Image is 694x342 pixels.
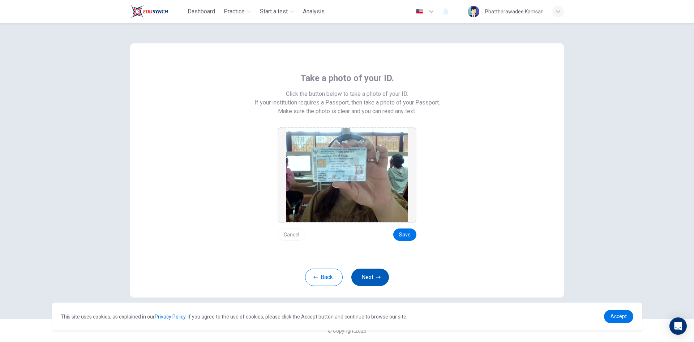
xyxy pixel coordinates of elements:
button: Start a test [257,5,297,18]
span: © Copyright 2025 [327,328,367,334]
button: Cancel [278,228,305,241]
div: Open Intercom Messenger [669,317,687,335]
button: Save [393,228,416,241]
span: Click the button below to take a photo of your ID. If your institution requires a Passport, then ... [254,90,440,107]
button: Practice [221,5,254,18]
button: Next [351,269,389,286]
a: dismiss cookie message [604,310,633,323]
div: Phattharawadee Kamsan [485,7,544,16]
div: cookieconsent [52,303,642,330]
img: preview screemshot [286,128,408,222]
span: Accept [611,313,627,319]
span: This site uses cookies, as explained in our . If you agree to the use of cookies, please click th... [61,314,407,320]
a: Privacy Policy [155,314,185,320]
span: Take a photo of your ID. [300,72,394,84]
button: Analysis [300,5,327,18]
a: Train Test logo [130,4,185,19]
img: Profile picture [468,6,479,17]
span: Make sure the photo is clear and you can read any text. [278,107,416,116]
span: Dashboard [188,7,215,16]
span: Start a test [260,7,288,16]
img: en [415,9,424,14]
button: Dashboard [185,5,218,18]
span: Practice [224,7,245,16]
button: Back [305,269,343,286]
img: Train Test logo [130,4,168,19]
span: Analysis [303,7,325,16]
